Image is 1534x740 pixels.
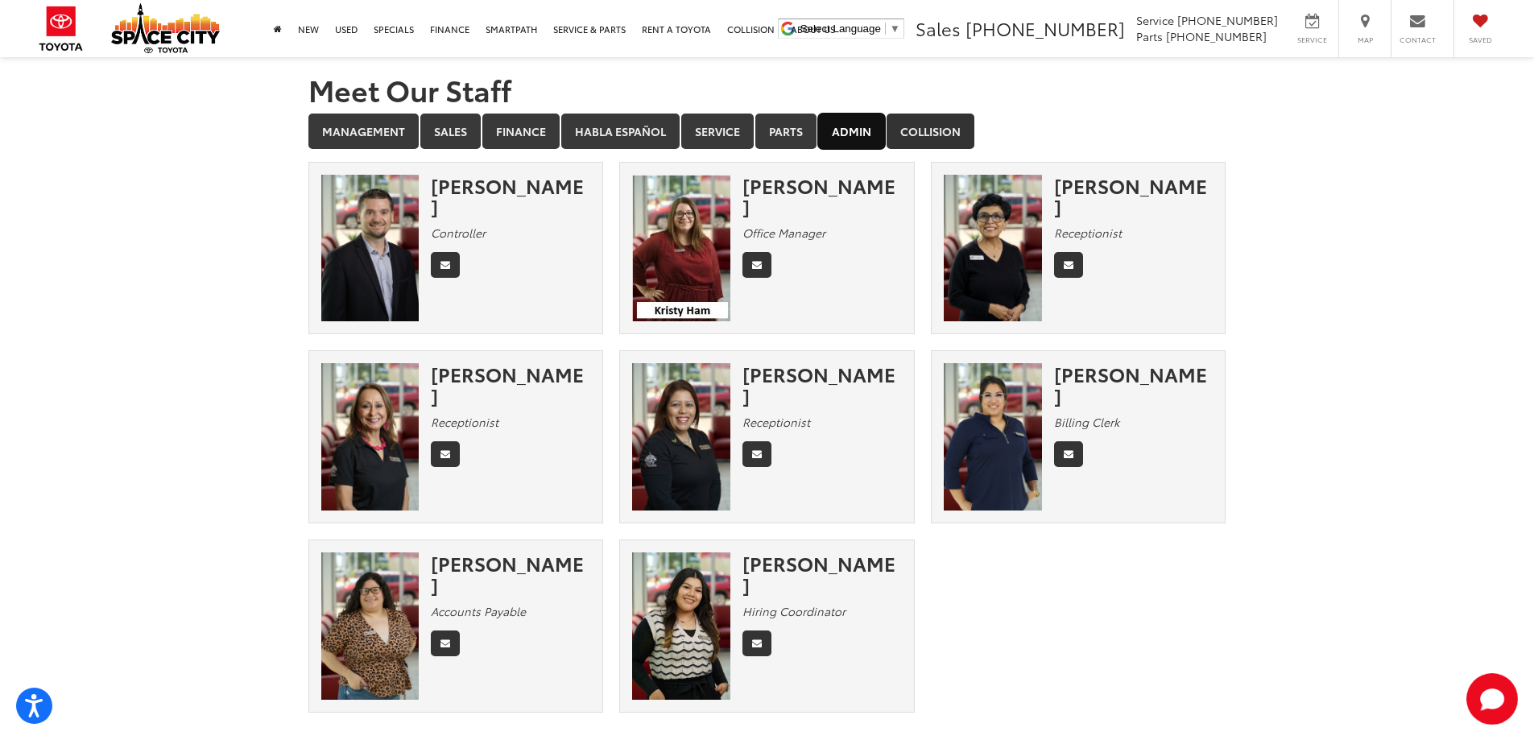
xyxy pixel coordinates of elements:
[431,252,460,278] a: Email
[1466,673,1518,725] button: Toggle Chat Window
[1347,35,1383,45] span: Map
[800,23,900,35] a: Select Language​
[431,225,486,241] em: Controller
[1054,363,1214,406] div: [PERSON_NAME]
[681,114,754,149] a: Service
[308,114,1226,151] div: Department Tabs
[431,630,460,656] a: Email
[308,162,1226,730] div: Admin
[482,114,560,149] a: Finance
[308,114,419,149] a: Management
[742,441,771,467] a: Email
[1177,12,1278,28] span: [PHONE_NUMBER]
[890,23,900,35] span: ▼
[1054,414,1119,430] em: Billing Clerk
[1136,28,1163,44] span: Parts
[431,552,590,595] div: [PERSON_NAME]
[742,603,846,619] em: Hiring Coordinator
[1054,225,1122,241] em: Receptionist
[431,175,590,217] div: [PERSON_NAME]
[420,114,481,149] a: Sales
[800,23,881,35] span: Select Language
[1466,673,1518,725] svg: Start Chat
[916,15,961,41] span: Sales
[742,414,810,430] em: Receptionist
[742,363,902,406] div: [PERSON_NAME]
[1054,252,1083,278] a: Email
[632,175,730,321] img: Kristy Ham
[742,225,825,241] em: Office Manager
[965,15,1125,41] span: [PHONE_NUMBER]
[742,175,902,217] div: [PERSON_NAME]
[944,363,1042,511] img: Jessica Velazquez
[1054,441,1083,467] a: Email
[1166,28,1267,44] span: [PHONE_NUMBER]
[321,363,420,511] img: Diane Servantez
[431,441,460,467] a: Email
[431,603,526,619] em: Accounts Payable
[1294,35,1330,45] span: Service
[742,630,771,656] a: Email
[742,552,902,595] div: [PERSON_NAME]
[431,363,590,406] div: [PERSON_NAME]
[742,252,771,278] a: Email
[1136,12,1174,28] span: Service
[561,114,680,149] a: Habla Español
[1054,175,1214,217] div: [PERSON_NAME]
[308,73,1226,105] h1: Meet Our Staff
[885,23,886,35] span: ​
[431,414,498,430] em: Receptionist
[1462,35,1498,45] span: Saved
[755,114,817,149] a: Parts
[632,552,730,700] img: Ana Castellon
[111,3,220,53] img: Space City Toyota
[321,175,420,322] img: Scott Bullis
[818,114,885,149] a: Admin
[887,114,974,149] a: Collision
[632,363,730,511] img: Claudia Reyes
[944,175,1042,322] img: Mary Lim
[1400,35,1436,45] span: Contact
[321,552,420,700] img: Angelica Rios-Nieves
